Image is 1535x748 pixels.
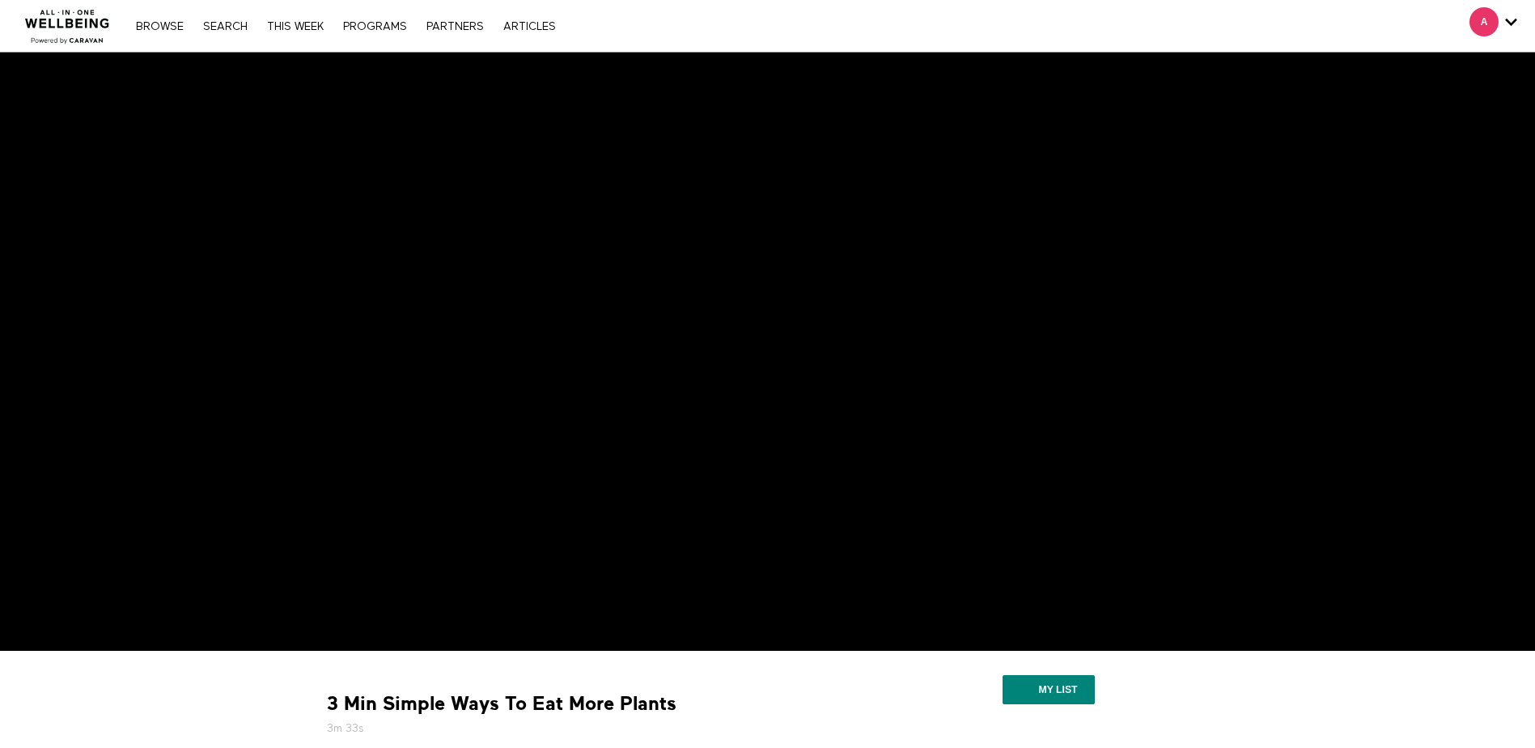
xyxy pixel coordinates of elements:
a: THIS WEEK [259,21,332,32]
h5: 3m 33s [327,720,869,737]
a: ARTICLES [495,21,564,32]
a: Search [195,21,256,32]
a: PARTNERS [418,21,492,32]
button: My list [1003,675,1094,704]
a: Browse [128,21,192,32]
strong: 3 Min Simple Ways To Eat More Plants [327,691,676,716]
a: PROGRAMS [335,21,415,32]
nav: Primary [128,18,563,34]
